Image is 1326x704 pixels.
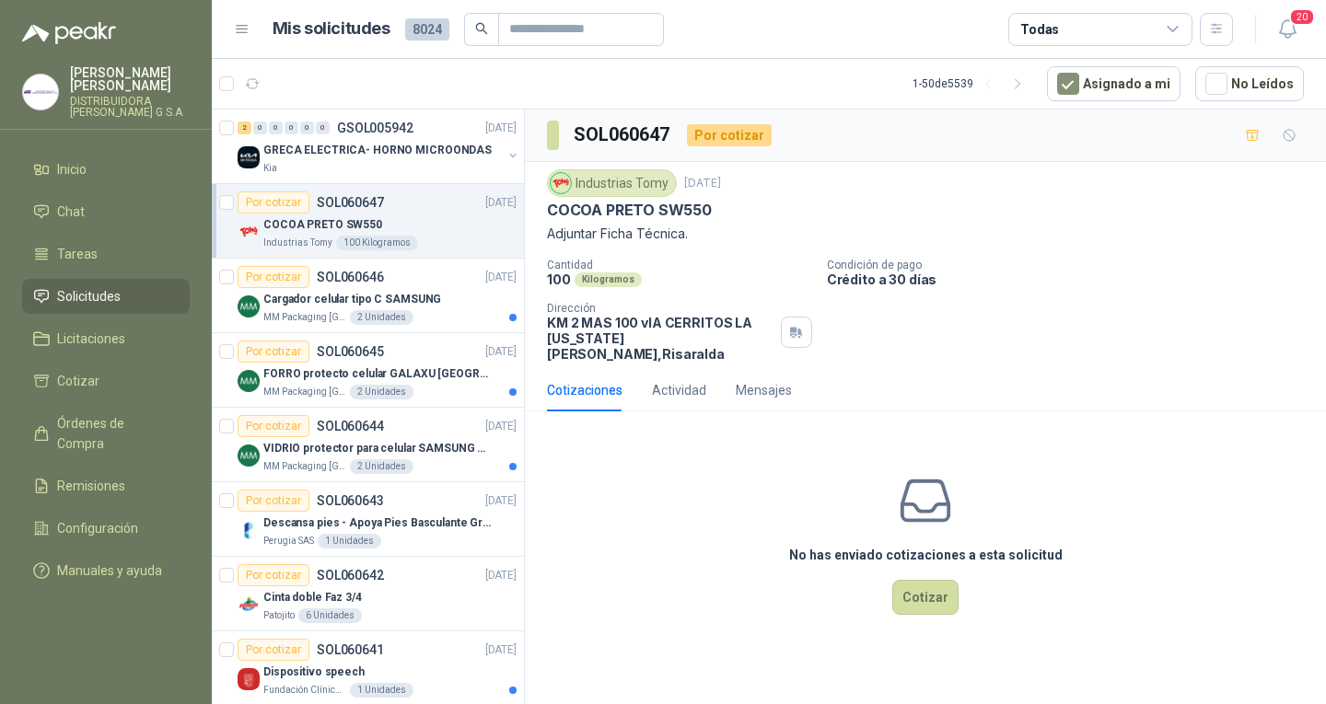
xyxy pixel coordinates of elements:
[547,201,712,220] p: COCOA PRETO SW550
[263,664,365,681] p: Dispositivo speech
[269,121,283,134] div: 0
[485,269,517,286] p: [DATE]
[1047,66,1181,101] button: Asignado a mi
[263,161,277,176] p: Kia
[300,121,314,134] div: 0
[485,343,517,361] p: [DATE]
[684,175,721,192] p: [DATE]
[238,121,251,134] div: 2
[263,608,295,623] p: Patojito
[892,580,959,615] button: Cotizar
[827,271,1319,287] p: Crédito a 30 días
[317,345,384,358] p: SOL060645
[485,641,517,659] p: [DATE]
[212,184,524,259] a: Por cotizarSOL060647[DATE] Company LogoCOCOA PRETO SW550Industrias Tomy100 Kilogramos
[238,340,309,363] div: Por cotizar
[238,117,520,176] a: 2 0 0 0 0 0 GSOL005942[DATE] Company LogoGRECA ELECTRICA- HORNO MICROONDASKia
[336,236,418,250] div: 100 Kilogramos
[551,173,571,193] img: Company Logo
[238,564,309,586] div: Por cotizar
[238,221,260,243] img: Company Logo
[827,259,1319,271] p: Condición de pago
[22,152,190,187] a: Inicio
[350,310,413,325] div: 2 Unidades
[317,643,384,656] p: SOL060641
[263,514,493,532] p: Descansa pies - Apoya Pies Basculante Graduable Ergonómico
[263,236,332,250] p: Industrias Tomy
[547,169,677,197] div: Industrias Tomy
[789,545,1063,565] h3: No has enviado cotizaciones a esta solicitud
[1195,66,1304,101] button: No Leídos
[263,683,346,698] p: Fundación Clínica Shaio
[263,589,362,606] p: Cinta doble Faz 3/4
[212,408,524,482] a: Por cotizarSOL060644[DATE] Company LogoVIDRIO protector para celular SAMSUNG GALAXI A16 5GMM Pack...
[238,191,309,214] div: Por cotizar
[547,315,773,362] p: KM 2 MAS 100 vIA CERRITOS LA [US_STATE] [PERSON_NAME] , Risaralda
[337,121,413,134] p: GSOL005942
[273,16,390,42] h1: Mis solicitudes
[913,69,1032,98] div: 1 - 50 de 5539
[23,75,58,110] img: Company Logo
[57,518,138,538] span: Configuración
[238,370,260,392] img: Company Logo
[22,237,190,271] a: Tareas
[263,440,493,457] p: VIDRIO protector para celular SAMSUNG GALAXI A16 5G
[405,18,449,40] span: 8024
[238,668,260,690] img: Company Logo
[350,385,413,399] div: 2 Unidades
[57,329,125,349] span: Licitaciones
[687,124,772,146] div: Por cotizar
[22,553,190,588] a: Manuales y ayuda
[317,196,384,209] p: SOL060647
[316,121,330,134] div: 0
[317,420,384,433] p: SOL060644
[298,608,362,623] div: 6 Unidades
[318,534,381,548] div: 1 Unidades
[574,121,672,149] h3: SOL060647
[57,560,162,581] span: Manuales y ayuda
[547,271,571,287] p: 100
[70,96,190,118] p: DISTRIBUIDORA [PERSON_NAME] G S.A
[22,22,116,44] img: Logo peakr
[253,121,267,134] div: 0
[475,22,488,35] span: search
[547,259,812,271] p: Cantidad
[485,194,517,212] p: [DATE]
[70,66,190,92] p: [PERSON_NAME] [PERSON_NAME]
[652,380,706,400] div: Actividad
[238,415,309,437] div: Por cotizar
[22,321,190,356] a: Licitaciones
[22,511,190,546] a: Configuración
[350,683,413,698] div: 1 Unidades
[317,271,384,283] p: SOL060646
[350,459,413,474] div: 2 Unidades
[238,146,260,168] img: Company Logo
[22,468,190,503] a: Remisiones
[22,406,190,461] a: Órdenes de Compra
[238,490,309,512] div: Por cotizar
[238,295,260,317] img: Company Logo
[485,120,517,137] p: [DATE]
[238,444,260,467] img: Company Logo
[57,371,99,391] span: Cotizar
[22,279,190,314] a: Solicitudes
[485,492,517,510] p: [DATE]
[285,121,298,134] div: 0
[263,534,314,548] p: Perugia SAS
[263,310,346,325] p: MM Packaging [GEOGRAPHIC_DATA]
[547,302,773,315] p: Dirección
[485,567,517,584] p: [DATE]
[57,202,85,222] span: Chat
[263,216,382,234] p: COCOA PRETO SW550
[22,364,190,398] a: Cotizar
[263,459,346,474] p: MM Packaging [GEOGRAPHIC_DATA]
[212,482,524,557] a: Por cotizarSOL060643[DATE] Company LogoDescansa pies - Apoya Pies Basculante Graduable Ergonómico...
[575,272,642,287] div: Kilogramos
[22,194,190,229] a: Chat
[238,594,260,616] img: Company Logo
[736,380,792,400] div: Mensajes
[317,494,384,507] p: SOL060643
[57,244,98,264] span: Tareas
[263,291,441,308] p: Cargador celular tipo C SAMSUNG
[317,569,384,582] p: SOL060642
